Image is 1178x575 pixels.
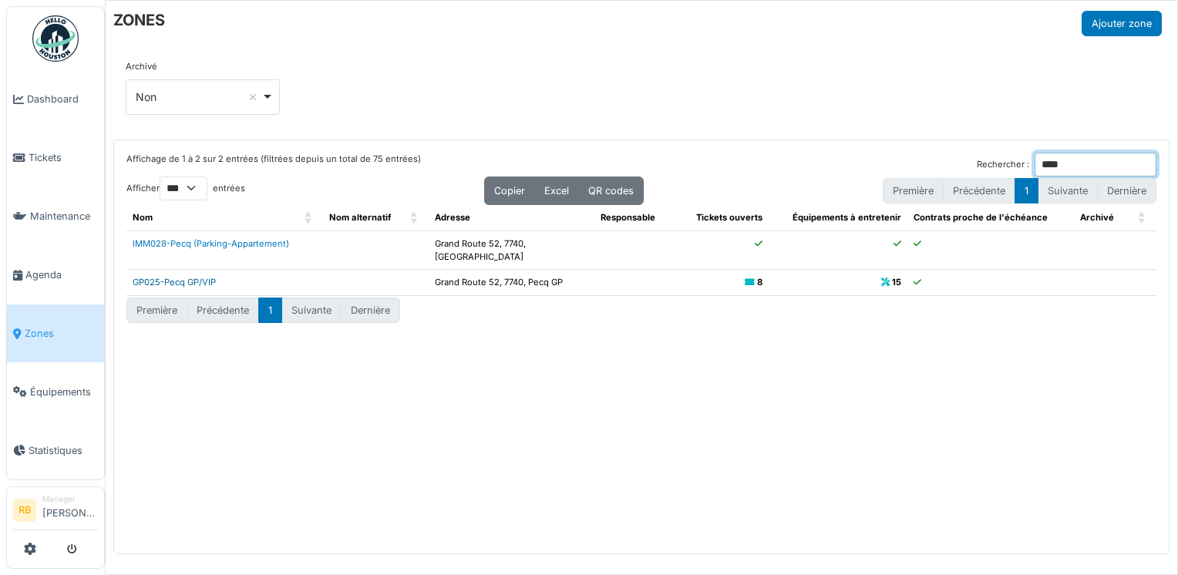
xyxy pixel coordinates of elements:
[1015,178,1038,203] button: 1
[429,230,594,270] td: Grand Route 52, 7740, [GEOGRAPHIC_DATA]
[544,185,569,197] span: Excel
[494,185,525,197] span: Copier
[977,158,1029,171] label: Rechercher :
[136,89,261,105] div: Non
[892,277,901,287] b: 15
[29,443,98,458] span: Statistiques
[793,212,901,223] span: Équipements à entretenir
[7,187,104,246] a: Maintenance
[126,153,421,177] div: Affichage de 1 à 2 sur 2 entrées (filtrées depuis un total de 75 entrées)
[601,212,655,223] span: Responsable
[30,385,98,399] span: Équipements
[7,129,104,187] a: Tickets
[126,60,157,73] label: Archivé
[126,298,400,323] nav: pagination
[1138,205,1147,230] span: Archivé: Activate to sort
[245,89,261,105] button: Remove item: 'false'
[435,212,470,223] span: Adresse
[534,177,579,205] button: Excel
[13,493,98,530] a: RB Manager[PERSON_NAME]
[1080,212,1114,223] span: Archivé
[883,178,1156,203] nav: pagination
[484,177,535,205] button: Copier
[7,421,104,479] a: Statistiques
[258,298,282,323] button: 1
[25,267,98,282] span: Agenda
[113,11,165,29] h6: ZONES
[305,205,314,230] span: Nom: Activate to sort
[329,212,391,223] span: Nom alternatif
[30,209,98,224] span: Maintenance
[1082,11,1162,36] button: Ajouter zone
[133,238,289,249] a: IMM028-Pecq (Parking-Appartement)
[133,212,153,223] span: Nom
[696,212,762,223] span: Tickets ouverts
[27,92,98,106] span: Dashboard
[42,493,98,526] li: [PERSON_NAME]
[7,70,104,129] a: Dashboard
[588,185,634,197] span: QR codes
[160,177,207,200] select: Afficherentrées
[7,304,104,363] a: Zones
[32,15,79,62] img: Badge_color-CXgf-gQk.svg
[914,212,1048,223] span: Contrats proche de l'échéance
[7,362,104,421] a: Équipements
[410,205,419,230] span: Nom alternatif: Activate to sort
[133,277,216,287] a: GP025-Pecq GP/VIP
[757,277,762,287] b: 8
[126,177,245,200] label: Afficher entrées
[42,493,98,505] div: Manager
[578,177,644,205] button: QR codes
[29,150,98,165] span: Tickets
[25,326,98,341] span: Zones
[429,270,594,296] td: Grand Route 52, 7740, Pecq GP
[7,246,104,304] a: Agenda
[13,499,36,522] li: RB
